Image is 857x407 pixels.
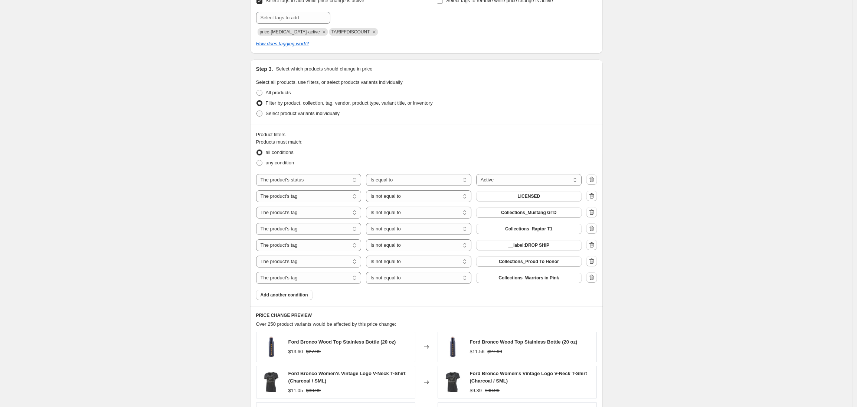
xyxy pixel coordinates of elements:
img: FD200879-2_7de8fdd8-883b-4d21-baae-c7fb9c9ea2e7_80x.jpg [442,336,464,358]
img: FD201015_WMNS-1_80x.jpg [442,371,464,393]
span: LICENSED [517,193,540,199]
div: $11.56 [470,348,485,355]
span: any condition [266,160,294,165]
button: Collections_Raptor T1 [476,224,582,234]
span: Products must match: [256,139,303,145]
span: TARIFFDISCOUNT [331,29,370,35]
button: LICENSED [476,191,582,201]
button: Add another condition [256,290,313,300]
h2: Step 3. [256,65,273,73]
strike: $27.99 [306,348,321,355]
span: all conditions [266,150,294,155]
span: Ford Bronco Women's Vintage Logo V-Neck T-Shirt (Charcoal / SML) [470,371,587,384]
span: Ford Bronco Wood Top Stainless Bottle (20 oz) [288,339,396,345]
button: __label:DROP SHIP [476,240,582,250]
span: Ford Bronco Women's Vintage Logo V-Neck T-Shirt (Charcoal / SML) [288,371,406,384]
span: Select all products, use filters, or select products variants individually [256,79,403,85]
span: __label:DROP SHIP [508,242,549,248]
span: price-change-job-active [260,29,320,35]
p: Select which products should change in price [276,65,372,73]
div: $9.39 [470,387,482,394]
button: Collections_Proud To Honor [476,256,582,267]
span: Over 250 product variants would be affected by this price change: [256,321,396,327]
div: $11.05 [288,387,303,394]
span: Filter by product, collection, tag, vendor, product type, variant title, or inventory [266,100,433,106]
span: Add another condition [261,292,308,298]
img: FD201015_WMNS-1_80x.jpg [260,371,282,393]
span: Collections_Warriors in Pink [498,275,559,281]
span: All products [266,90,291,95]
span: Collections_Raptor T1 [505,226,552,232]
span: Collections_Proud To Honor [499,259,559,265]
div: $13.60 [288,348,303,355]
button: Remove TARIFFDISCOUNT [371,29,377,35]
a: How does tagging work? [256,41,309,46]
strike: $30.99 [306,387,321,394]
div: Product filters [256,131,597,138]
span: Ford Bronco Wood Top Stainless Bottle (20 oz) [470,339,578,345]
img: FD200879-2_7de8fdd8-883b-4d21-baae-c7fb9c9ea2e7_80x.jpg [260,336,282,358]
button: Remove price-change-job-active [321,29,327,35]
button: Collections_Warriors in Pink [476,273,582,283]
span: Select product variants individually [266,111,340,116]
input: Select tags to add [256,12,330,24]
strike: $27.99 [487,348,502,355]
button: Collections_Mustang GTD [476,207,582,218]
h6: PRICE CHANGE PREVIEW [256,312,597,318]
span: Collections_Mustang GTD [501,210,556,216]
strike: $30.99 [485,387,500,394]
